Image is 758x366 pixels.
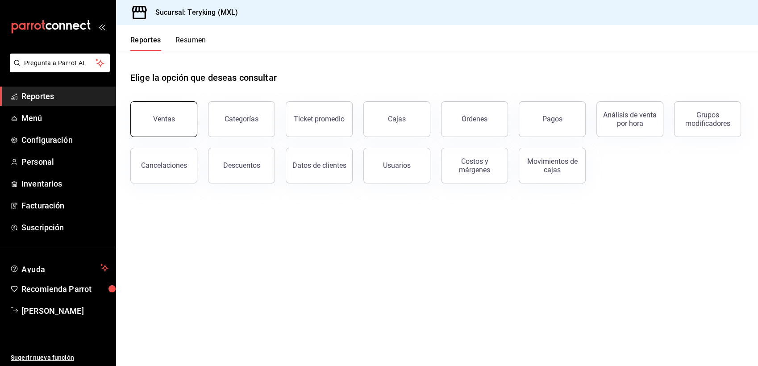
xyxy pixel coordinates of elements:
[130,71,277,84] h1: Elige la opción que deseas consultar
[292,161,346,170] div: Datos de clientes
[363,148,430,183] button: Usuarios
[11,353,108,362] span: Sugerir nueva función
[225,115,258,123] div: Categorías
[674,101,741,137] button: Grupos modificadores
[208,101,275,137] button: Categorías
[286,148,353,183] button: Datos de clientes
[441,101,508,137] button: Órdenes
[208,148,275,183] button: Descuentos
[21,112,108,124] span: Menú
[286,101,353,137] button: Ticket promedio
[21,305,108,317] span: [PERSON_NAME]
[24,58,96,68] span: Pregunta a Parrot AI
[223,161,260,170] div: Descuentos
[10,54,110,72] button: Pregunta a Parrot AI
[462,115,487,123] div: Órdenes
[148,7,238,18] h3: Sucursal: Teryking (MXL)
[447,157,502,174] div: Costos y márgenes
[21,178,108,190] span: Inventarios
[542,115,562,123] div: Pagos
[141,161,187,170] div: Cancelaciones
[130,101,197,137] button: Ventas
[596,101,663,137] button: Análisis de venta por hora
[519,148,586,183] button: Movimientos de cajas
[21,262,97,273] span: Ayuda
[388,114,406,125] div: Cajas
[519,101,586,137] button: Pagos
[6,65,110,74] a: Pregunta a Parrot AI
[21,200,108,212] span: Facturación
[21,283,108,295] span: Recomienda Parrot
[175,36,206,51] button: Resumen
[98,23,105,30] button: open_drawer_menu
[21,90,108,102] span: Reportes
[130,36,206,51] div: navigation tabs
[21,221,108,233] span: Suscripción
[21,156,108,168] span: Personal
[130,148,197,183] button: Cancelaciones
[294,115,345,123] div: Ticket promedio
[680,111,735,128] div: Grupos modificadores
[130,36,161,51] button: Reportes
[602,111,658,128] div: Análisis de venta por hora
[153,115,175,123] div: Ventas
[21,134,108,146] span: Configuración
[383,161,411,170] div: Usuarios
[525,157,580,174] div: Movimientos de cajas
[441,148,508,183] button: Costos y márgenes
[363,101,430,137] a: Cajas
